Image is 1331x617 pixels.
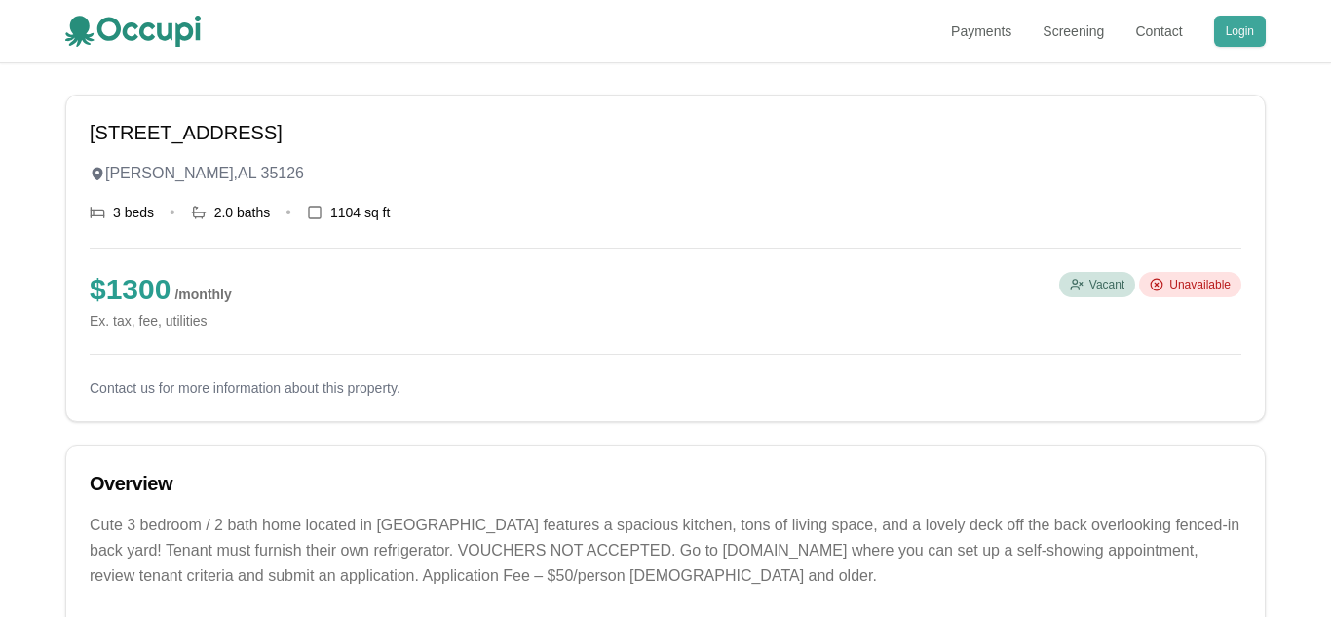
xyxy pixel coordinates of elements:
[951,21,1011,41] a: Payments
[90,311,232,330] small: Ex. tax, fee, utilities
[1043,21,1104,41] a: Screening
[105,162,304,185] span: [PERSON_NAME] , AL 35126
[90,470,1241,497] h2: Overview
[1214,16,1266,47] button: Login
[170,201,175,224] div: •
[1169,277,1231,292] span: Unavailable
[90,119,1241,146] h1: [STREET_ADDRESS]
[90,272,232,307] p: $ 1300
[330,203,391,222] span: 1104 sq ft
[90,378,1241,398] p: Contact us for more information about this property.
[90,513,1241,589] p: Cute 3 bedroom / 2 bath home located in [GEOGRAPHIC_DATA] features a spacious kitchen, tons of li...
[214,203,271,222] span: 2.0 baths
[174,287,231,302] span: / monthly
[285,201,291,224] div: •
[113,203,154,222] span: 3 beds
[1089,277,1124,292] span: Vacant
[1135,21,1182,41] a: Contact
